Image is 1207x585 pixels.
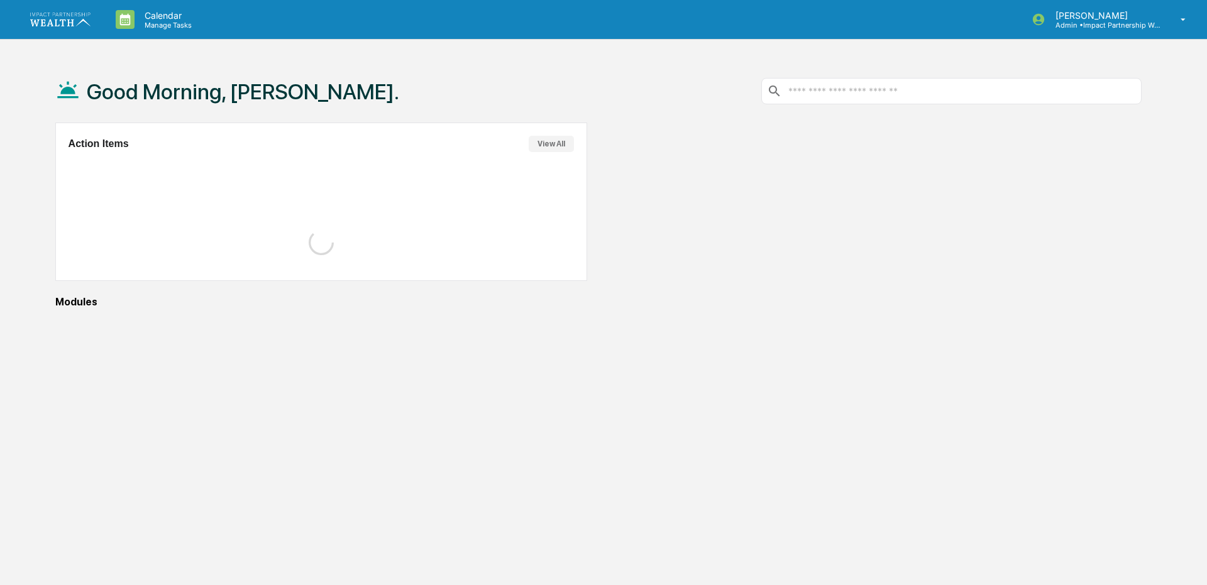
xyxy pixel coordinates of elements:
[1045,10,1162,21] p: [PERSON_NAME]
[135,10,198,21] p: Calendar
[87,79,399,104] h1: Good Morning, [PERSON_NAME].
[529,136,574,152] button: View All
[69,138,129,150] h2: Action Items
[55,296,1142,308] div: Modules
[135,21,198,30] p: Manage Tasks
[30,13,91,26] img: logo
[1045,21,1162,30] p: Admin • Impact Partnership Wealth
